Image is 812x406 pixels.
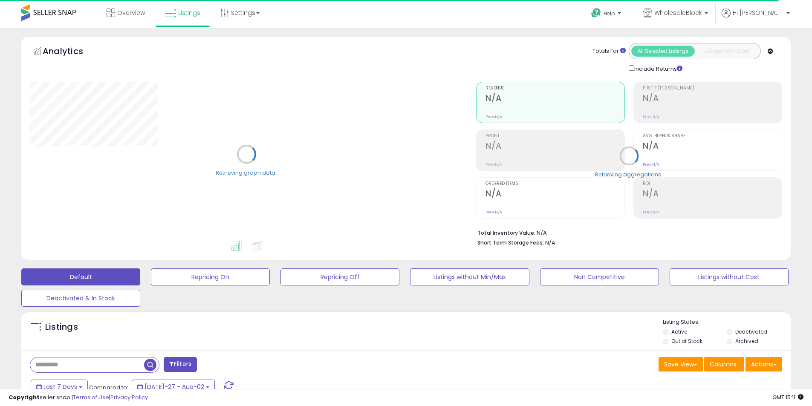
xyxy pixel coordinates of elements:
span: Columns [710,360,737,369]
label: Deactivated [735,328,767,335]
button: Repricing Off [280,268,399,285]
button: Actions [746,357,782,371]
span: [DATE]-27 - Aug-02 [144,383,204,391]
button: Default [21,268,140,285]
div: Totals For [592,47,626,55]
i: Get Help [591,8,601,18]
button: Listings With Cost [694,46,758,57]
span: Listings [178,9,200,17]
button: Deactivated & In Stock [21,290,140,307]
span: Compared to: [89,383,128,392]
span: Last 7 Days [43,383,77,391]
span: Overview [117,9,145,17]
span: Help [604,10,615,17]
span: 2025-08-10 15:11 GMT [772,393,803,401]
p: Listing States: [663,318,791,326]
div: seller snap | | [9,394,148,402]
h5: Analytics [43,45,100,59]
div: Retrieving aggregations.. [595,170,664,178]
div: Retrieving graph data.. [216,169,278,176]
label: Archived [735,337,758,345]
button: [DATE]-27 - Aug-02 [132,380,215,394]
button: Listings without Cost [670,268,789,285]
span: WholesaleBlock [654,9,702,17]
button: Last 7 Days [31,380,88,394]
h5: Listings [45,321,78,333]
button: Save View [659,357,703,371]
button: Columns [704,357,744,371]
a: Hi [PERSON_NAME] [722,9,790,28]
strong: Copyright [9,393,40,401]
button: Repricing On [151,268,270,285]
button: Filters [164,357,197,372]
button: Non Competitive [540,268,659,285]
button: All Selected Listings [631,46,695,57]
label: Out of Stock [671,337,702,345]
label: Active [671,328,687,335]
button: Listings without Min/Max [410,268,529,285]
a: Help [584,1,630,28]
a: Privacy Policy [110,393,148,401]
div: Include Returns [622,63,693,73]
span: Hi [PERSON_NAME] [733,9,784,17]
a: Terms of Use [73,393,109,401]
